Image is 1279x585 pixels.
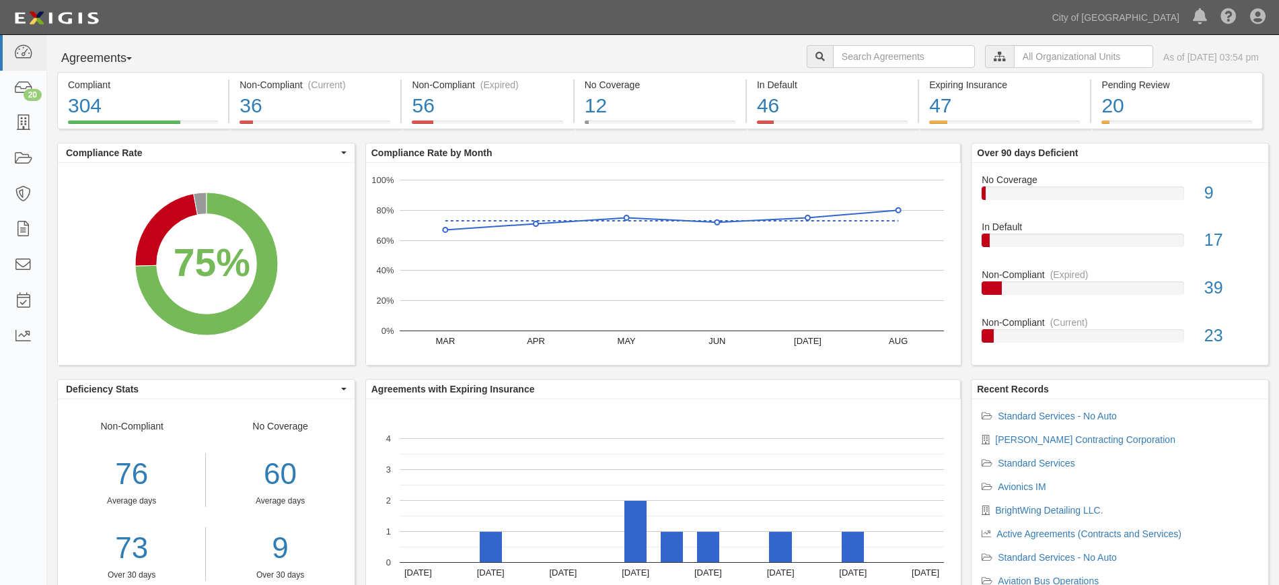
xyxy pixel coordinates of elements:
text: [DATE] [794,336,821,346]
text: [DATE] [476,567,504,578]
text: 2 [386,495,391,506]
div: (Expired) [480,78,519,92]
text: 0% [381,326,394,336]
a: Non-Compliant(Expired)56 [402,121,573,131]
text: MAY [617,336,636,346]
div: (Expired) [1050,268,1089,281]
div: 46 [757,92,908,121]
div: Non-Compliant (Expired) [412,78,562,92]
a: City of [GEOGRAPHIC_DATA] [1046,4,1186,31]
a: Standard Services - No Auto [998,552,1117,563]
a: No Coverage12 [575,121,745,131]
text: AUG [889,336,908,346]
div: No Coverage [585,78,735,92]
button: Agreements [57,45,158,72]
input: Search Agreements [833,45,975,68]
div: In Default [757,78,908,92]
span: Deficiency Stats [66,382,338,396]
div: 36 [240,92,390,121]
div: In Default [972,220,1268,234]
text: [DATE] [912,567,939,578]
a: 9 [216,527,344,570]
text: [DATE] [622,567,649,578]
img: logo-5460c22ac91f19d4615b14bd174203de0afe785f0fc80cf4dbbc73dc1793850b.png [10,6,103,30]
div: Average days [58,495,205,507]
a: [PERSON_NAME] Contracting Corporation [995,434,1175,445]
text: [DATE] [694,567,722,578]
a: Non-Compliant(Expired)39 [982,268,1258,316]
a: Non-Compliant(Current)23 [982,316,1258,353]
a: Standard Services [998,458,1074,469]
i: Help Center - Complianz [1220,9,1237,26]
div: 39 [1194,276,1268,300]
text: [DATE] [404,567,432,578]
div: 304 [68,92,218,121]
div: 75% [174,236,250,290]
div: Non-Compliant [972,268,1268,281]
text: 100% [371,175,394,185]
div: 20 [1101,92,1251,121]
text: 1 [386,526,391,537]
text: MAR [435,336,455,346]
a: Expiring Insurance47 [919,121,1090,131]
div: 20 [24,89,42,101]
text: 4 [386,434,391,444]
text: 3 [386,464,391,475]
a: Standard Services - No Auto [998,411,1117,421]
div: Non-Compliant [58,419,206,581]
a: In Default46 [747,121,918,131]
a: Active Agreements (Contracts and Services) [996,528,1181,539]
a: Avionics IM [998,481,1046,492]
div: 9 [1194,181,1268,205]
text: 0 [386,557,391,567]
b: Agreements with Expiring Insurance [371,384,535,394]
div: No Coverage [206,419,354,581]
text: 60% [376,235,394,245]
a: Compliant304 [57,121,228,131]
svg: A chart. [366,163,961,365]
a: 73 [58,527,205,570]
div: 56 [412,92,562,121]
text: [DATE] [549,567,577,578]
div: As of [DATE] 03:54 pm [1163,50,1259,64]
div: Over 30 days [58,570,205,581]
a: Pending Review20 [1091,121,1262,131]
svg: A chart. [58,163,355,365]
div: Pending Review [1101,78,1251,92]
button: Deficiency Stats [58,380,355,399]
div: (Current) [1050,316,1088,329]
button: Compliance Rate [58,143,355,162]
div: Average days [216,495,344,507]
b: Recent Records [977,384,1049,394]
div: Over 30 days [216,570,344,581]
div: 76 [58,453,205,495]
div: 23 [1194,324,1268,348]
input: All Organizational Units [1014,45,1153,68]
a: BrightWing Detailing LLC. [995,505,1103,516]
text: APR [527,336,545,346]
div: 47 [929,92,1080,121]
text: [DATE] [839,567,867,578]
text: 20% [376,296,394,306]
div: 60 [216,453,344,495]
text: JUN [708,336,725,346]
div: 12 [585,92,735,121]
text: [DATE] [766,567,794,578]
div: Expiring Insurance [929,78,1080,92]
text: 80% [376,205,394,215]
div: (Current) [308,78,346,92]
text: 40% [376,265,394,275]
div: Compliant [68,78,218,92]
div: 17 [1194,228,1268,252]
a: In Default17 [982,220,1258,268]
b: Over 90 days Deficient [977,147,1078,158]
a: No Coverage9 [982,173,1258,221]
span: Compliance Rate [66,146,338,160]
div: Non-Compliant (Current) [240,78,390,92]
b: Compliance Rate by Month [371,147,492,158]
div: Non-Compliant [972,316,1268,329]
